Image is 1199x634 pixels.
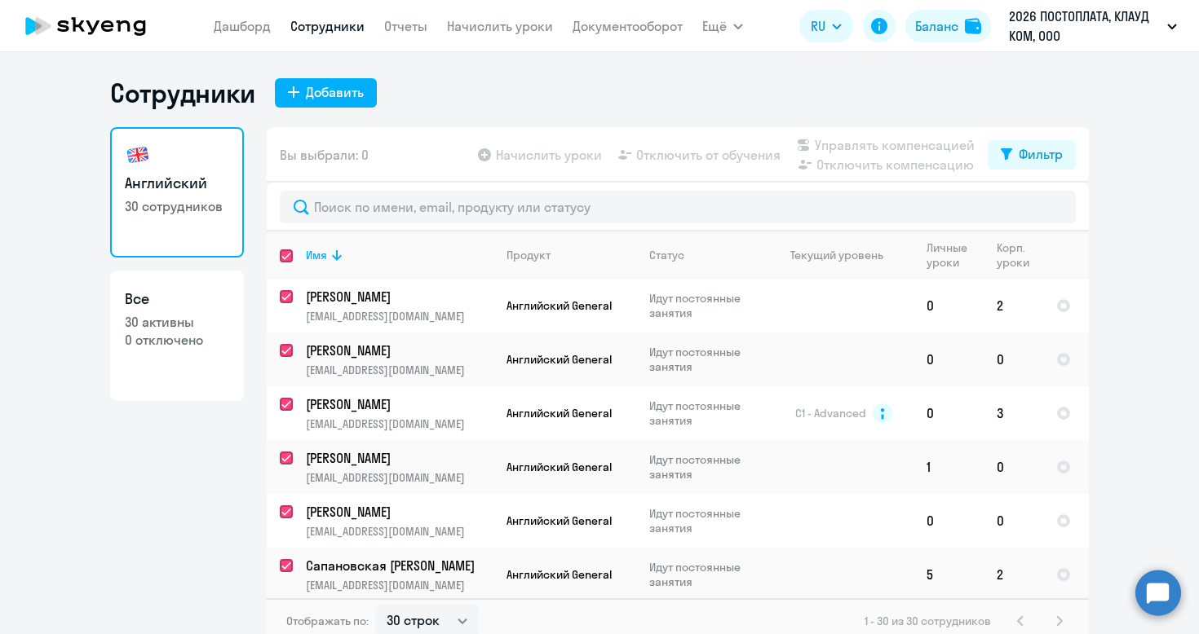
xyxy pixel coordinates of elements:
[280,191,1076,223] input: Поиск по имени, email, продукту или статусу
[306,248,327,262] div: Имя
[384,18,427,34] a: Отчеты
[865,614,991,628] span: 1 - 30 из 30 сотрудников
[965,18,981,34] img: balance
[125,288,229,310] h3: Все
[125,197,229,215] p: 30 сотрудников
[306,395,493,413] a: [PERSON_NAME]
[306,288,493,306] a: [PERSON_NAME]
[290,18,365,34] a: Сотрудники
[306,449,490,467] p: [PERSON_NAME]
[110,77,255,109] h1: Сотрудники
[125,142,151,168] img: english
[306,363,493,377] p: [EMAIL_ADDRESS][DOMAIN_NAME]
[573,18,683,34] a: Документооборот
[914,440,984,494] td: 1
[1009,7,1161,46] p: 2026 ПОСТОПЛАТА, КЛАУД КОМ, ООО
[984,279,1043,332] td: 2
[915,16,958,36] div: Баланс
[306,557,490,575] p: Сапановская [PERSON_NAME]
[984,332,1043,386] td: 0
[914,548,984,601] td: 5
[306,82,364,102] div: Добавить
[110,271,244,401] a: Все30 активны0 отключено
[914,332,984,386] td: 0
[110,127,244,258] a: Английский30 сотрудников
[275,78,377,108] button: Добавить
[507,248,635,262] div: Продукт
[905,10,991,42] button: Балансbalance
[507,513,612,528] span: Английский General
[306,503,493,521] a: [PERSON_NAME]
[988,140,1076,170] button: Фильтр
[702,16,727,36] span: Ещё
[306,309,493,324] p: [EMAIL_ADDRESS][DOMAIN_NAME]
[984,548,1043,601] td: 2
[507,567,612,582] span: Английский General
[306,449,493,467] a: [PERSON_NAME]
[507,298,612,313] span: Английский General
[306,341,493,359] a: [PERSON_NAME]
[914,386,984,440] td: 0
[649,345,761,374] p: Идут постоянные занятия
[286,614,369,628] span: Отображать по:
[306,557,493,575] a: Сапановская [PERSON_NAME]
[811,16,825,36] span: RU
[984,440,1043,494] td: 0
[306,524,493,539] p: [EMAIL_ADDRESS][DOMAIN_NAME]
[795,406,866,420] span: C1 - Advanced
[507,406,612,420] span: Английский General
[649,291,761,320] p: Идут постоянные занятия
[649,248,684,262] div: Статус
[1019,144,1063,164] div: Фильтр
[507,248,551,262] div: Продукт
[280,145,369,165] span: Вы выбрали: 0
[914,494,984,548] td: 0
[306,503,490,521] p: [PERSON_NAME]
[507,460,612,474] span: Английский General
[649,506,761,535] p: Идут постоянные занятия
[507,352,612,367] span: Английский General
[306,578,493,592] p: [EMAIL_ADDRESS][DOMAIN_NAME]
[125,173,229,194] h3: Английский
[125,331,229,349] p: 0 отключено
[306,288,490,306] p: [PERSON_NAME]
[306,416,493,431] p: [EMAIL_ADDRESS][DOMAIN_NAME]
[306,395,490,413] p: [PERSON_NAME]
[306,341,490,359] p: [PERSON_NAME]
[984,386,1043,440] td: 3
[984,494,1043,548] td: 0
[799,10,853,42] button: RU
[649,398,761,428] p: Идут постоянные занятия
[306,470,493,485] p: [EMAIL_ADDRESS][DOMAIN_NAME]
[1001,7,1185,46] button: 2026 ПОСТОПЛАТА, КЛАУД КОМ, ООО
[702,10,743,42] button: Ещё
[214,18,271,34] a: Дашборд
[649,248,761,262] div: Статус
[927,240,983,270] div: Личные уроки
[649,560,761,589] p: Идут постоянные занятия
[306,248,493,262] div: Имя
[447,18,553,34] a: Начислить уроки
[927,240,972,270] div: Личные уроки
[997,240,1042,270] div: Корп. уроки
[649,452,761,482] p: Идут постоянные занятия
[997,240,1032,270] div: Корп. уроки
[914,279,984,332] td: 0
[125,313,229,331] p: 30 активны
[790,248,883,262] div: Текущий уровень
[775,248,913,262] div: Текущий уровень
